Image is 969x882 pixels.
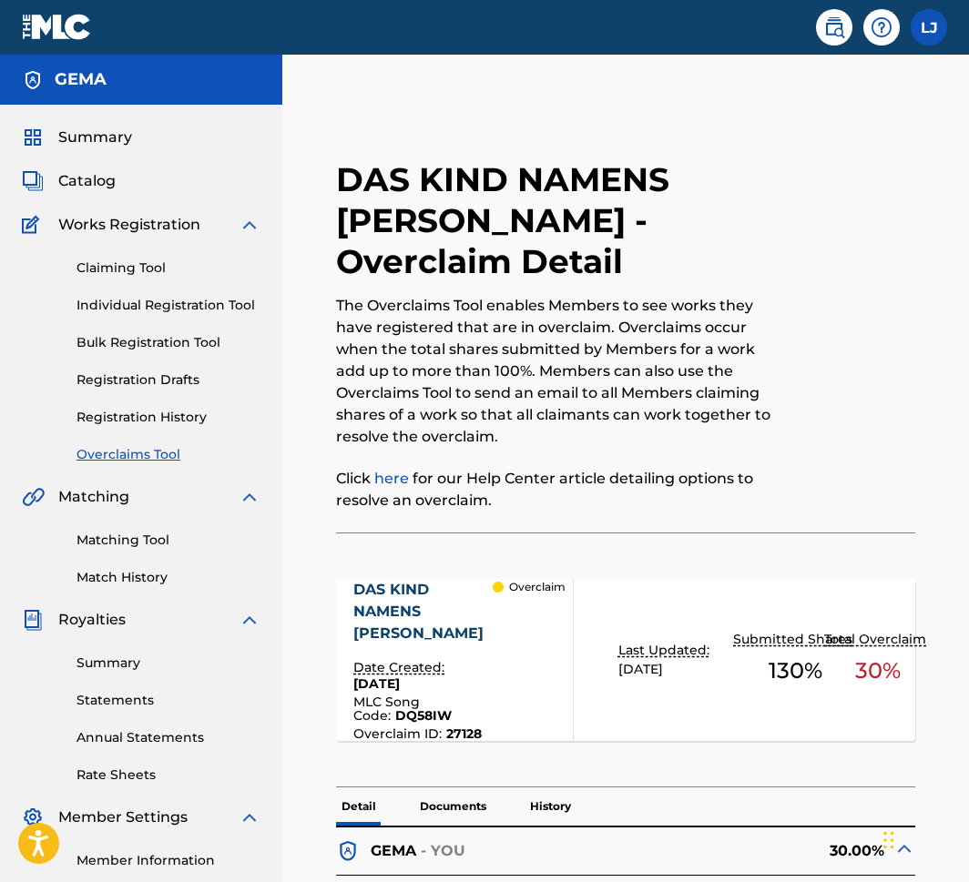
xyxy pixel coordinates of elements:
[353,694,420,724] span: MLC Song Code :
[22,170,44,192] img: Catalog
[618,661,663,677] span: [DATE]
[816,9,852,46] a: Public Search
[824,630,931,649] p: Total Overclaim
[55,69,107,90] h5: GEMA
[76,568,260,587] a: Match History
[58,609,126,631] span: Royalties
[446,725,482,742] span: 27128
[22,609,44,631] img: Royalties
[733,630,857,649] p: Submitted Shares
[58,127,132,148] span: Summary
[855,654,901,687] span: 30 %
[823,16,845,38] img: search
[336,839,359,862] img: dfb38c8551f6dcc1ac04.svg
[353,675,400,692] span: [DATE]
[414,787,492,826] p: Documents
[22,127,44,148] img: Summary
[336,468,781,512] p: Click for our Help Center article detailing options to resolve an overclaim.
[76,408,260,427] a: Registration History
[509,579,566,595] p: Overclaim
[76,531,260,550] a: Matching Tool
[918,588,969,735] iframe: Resource Center
[353,579,493,644] div: DAS KIND NAMENS [PERSON_NAME]
[76,333,260,352] a: Bulk Registration Tool
[76,370,260,390] a: Registration Drafts
[239,609,260,631] img: expand
[76,654,260,673] a: Summary
[353,658,449,677] p: Date Created:
[353,725,446,742] span: Overclaim ID :
[58,214,200,236] span: Works Registration
[883,813,894,867] div: Drag
[421,840,466,862] p: - YOU
[336,787,382,826] p: Detail
[22,170,116,192] a: CatalogCatalog
[395,707,452,724] span: DQ58IW
[22,69,44,91] img: Accounts
[76,851,260,870] a: Member Information
[22,127,132,148] a: SummarySummary
[871,16,892,38] img: help
[374,470,409,487] a: here
[626,837,915,866] div: 30.00%
[239,486,260,508] img: expand
[525,787,576,826] p: History
[371,840,416,862] p: GEMA
[76,445,260,464] a: Overclaims Tool
[76,691,260,710] a: Statements
[76,296,260,315] a: Individual Registration Tool
[911,9,947,46] div: User Menu
[22,806,44,828] img: Member Settings
[58,170,116,192] span: Catalog
[58,806,188,828] span: Member Settings
[336,579,914,741] a: DAS KIND NAMENS [PERSON_NAME]Date Created:[DATE]MLC Song Code:DQ58IWOverclaim ID:27128 OverclaimL...
[22,486,45,508] img: Matching
[769,654,822,687] span: 130 %
[76,259,260,278] a: Claiming Tool
[618,641,714,660] p: Last Updated:
[336,159,781,282] h2: DAS KIND NAMENS [PERSON_NAME] - Overclaim Detail
[239,214,260,236] img: expand
[239,806,260,828] img: expand
[22,14,92,40] img: MLC Logo
[22,214,46,236] img: Works Registration
[878,795,969,882] iframe: Chat Widget
[336,295,781,448] p: The Overclaims Tool enables Members to see works they have registered that are in overclaim. Over...
[76,765,260,785] a: Rate Sheets
[863,9,900,46] div: Help
[76,728,260,747] a: Annual Statements
[58,486,129,508] span: Matching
